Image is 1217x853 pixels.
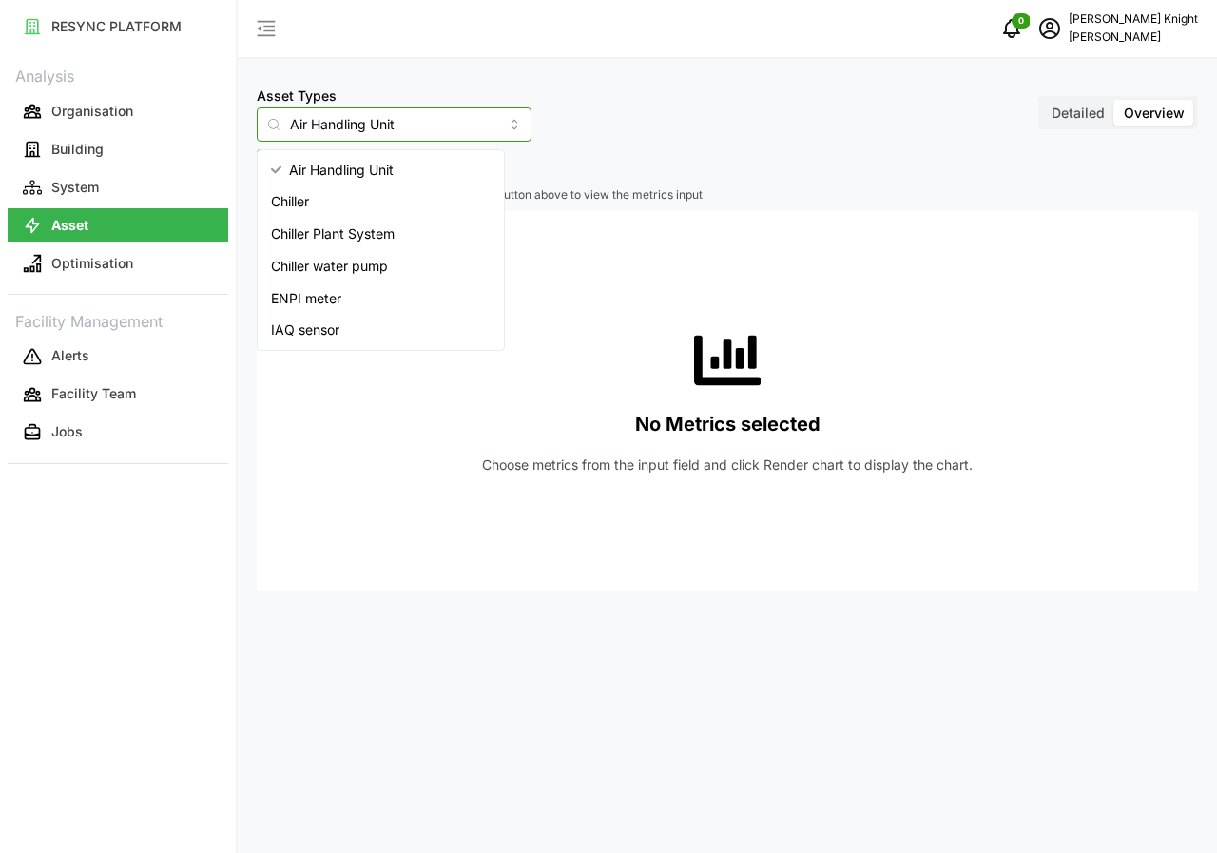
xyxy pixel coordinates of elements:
[51,216,88,235] p: Asset
[8,416,228,450] button: Jobs
[8,338,228,376] a: Alerts
[51,17,182,36] p: RESYNC PLATFORM
[271,320,339,340] span: IAQ sensor
[289,160,394,181] span: Air Handling Unit
[8,132,228,166] button: Building
[8,244,228,282] a: Optimisation
[51,422,83,441] p: Jobs
[1018,14,1024,28] span: 0
[51,178,99,197] p: System
[8,376,228,414] a: Facility Team
[993,10,1031,48] button: notifications
[8,306,228,334] p: Facility Management
[8,92,228,130] a: Organisation
[51,140,104,159] p: Building
[257,187,1198,204] p: Select items in the 'Select Locations/Assets' button above to view the metrics input
[1069,29,1198,47] p: [PERSON_NAME]
[51,346,89,365] p: Alerts
[271,288,341,309] span: ENPI meter
[8,61,228,88] p: Analysis
[8,378,228,412] button: Facility Team
[271,256,388,277] span: Chiller water pump
[482,456,973,475] p: Choose metrics from the input field and click Render chart to display the chart.
[8,8,228,46] a: RESYNC PLATFORM
[8,130,228,168] a: Building
[271,223,395,244] span: Chiller Plant System
[8,168,228,206] a: System
[51,254,133,273] p: Optimisation
[1124,105,1185,121] span: Overview
[271,191,309,212] span: Chiller
[1052,105,1105,121] span: Detailed
[8,208,228,242] button: Asset
[1031,10,1069,48] button: schedule
[8,170,228,204] button: System
[8,10,228,44] button: RESYNC PLATFORM
[51,102,133,121] p: Organisation
[257,86,337,107] label: Asset Types
[8,94,228,128] button: Organisation
[8,246,228,281] button: Optimisation
[1069,10,1198,29] p: [PERSON_NAME] Knight
[8,339,228,374] button: Alerts
[635,409,821,440] p: No Metrics selected
[8,414,228,452] a: Jobs
[8,206,228,244] a: Asset
[51,384,136,403] p: Facility Team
